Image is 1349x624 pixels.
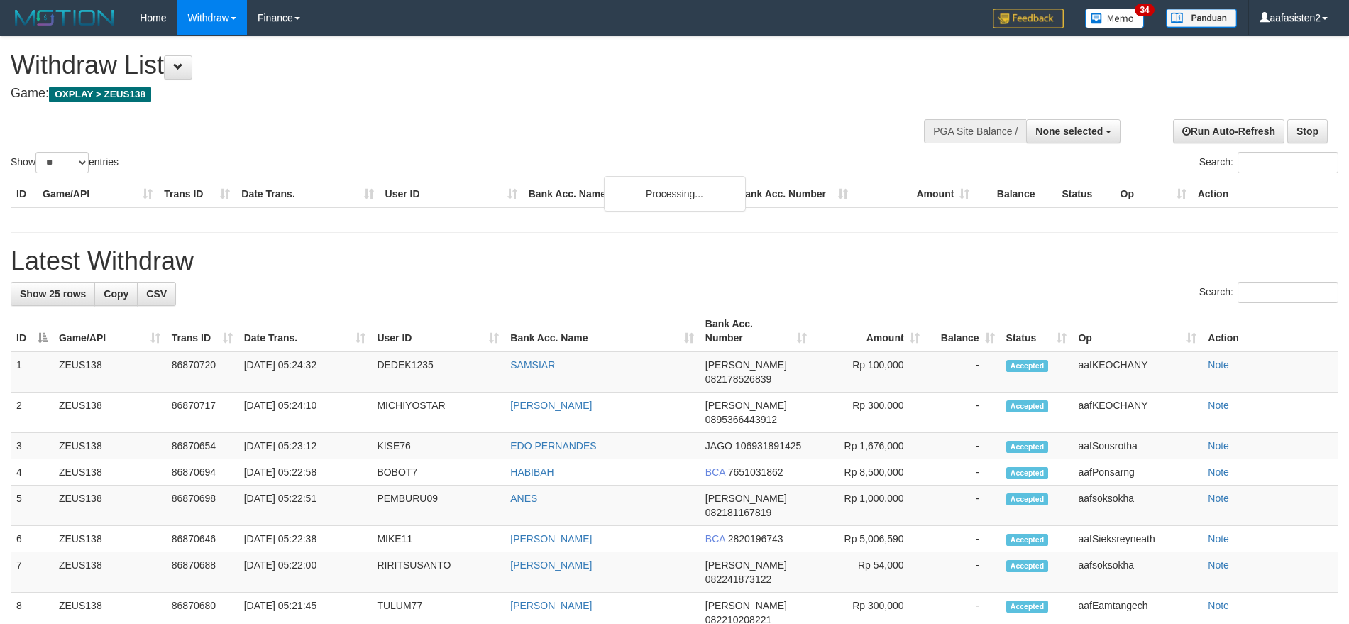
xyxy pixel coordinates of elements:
span: Accepted [1006,400,1049,412]
td: 1 [11,351,53,393]
td: 6 [11,526,53,552]
a: [PERSON_NAME] [510,400,592,411]
th: Action [1192,181,1338,207]
td: MICHIYOSTAR [371,393,505,433]
img: MOTION_logo.png [11,7,119,28]
td: 86870646 [166,526,238,552]
td: - [925,552,1001,593]
td: [DATE] 05:22:58 [238,459,372,486]
td: aafsoksokha [1072,486,1202,526]
th: Date Trans.: activate to sort column ascending [238,311,372,351]
td: 86870720 [166,351,238,393]
a: Note [1208,559,1229,571]
td: 7 [11,552,53,593]
td: 3 [11,433,53,459]
td: ZEUS138 [53,459,166,486]
th: Amount [854,181,975,207]
h1: Withdraw List [11,51,885,80]
span: [PERSON_NAME] [705,600,787,611]
th: Balance [975,181,1056,207]
th: ID [11,181,37,207]
a: Note [1208,493,1229,504]
span: Show 25 rows [20,288,86,300]
td: Rp 300,000 [813,393,925,433]
td: BOBOT7 [371,459,505,486]
th: ID: activate to sort column descending [11,311,53,351]
span: [PERSON_NAME] [705,559,787,571]
a: [PERSON_NAME] [510,559,592,571]
td: [DATE] 05:22:00 [238,552,372,593]
span: [PERSON_NAME] [705,359,787,371]
span: Accepted [1006,360,1049,372]
select: Showentries [35,152,89,173]
th: Bank Acc. Number: activate to sort column ascending [700,311,813,351]
td: 86870698 [166,486,238,526]
td: MIKE11 [371,526,505,552]
th: Date Trans. [236,181,379,207]
td: aafsoksokha [1072,552,1202,593]
span: Copy 106931891425 to clipboard [735,440,801,451]
td: 86870688 [166,552,238,593]
a: Stop [1287,119,1328,143]
td: 86870717 [166,393,238,433]
span: Accepted [1006,560,1049,572]
td: PEMBURU09 [371,486,505,526]
th: Status [1056,181,1114,207]
span: Copy 082181167819 to clipboard [705,507,771,518]
td: [DATE] 05:24:32 [238,351,372,393]
td: aafKEOCHANY [1072,393,1202,433]
label: Search: [1199,282,1338,303]
span: JAGO [705,440,732,451]
th: Action [1202,311,1338,351]
td: - [925,486,1001,526]
span: BCA [705,533,725,544]
td: aafSousrotha [1072,433,1202,459]
th: Status: activate to sort column ascending [1001,311,1073,351]
span: 34 [1135,4,1154,16]
th: Trans ID [158,181,236,207]
th: User ID: activate to sort column ascending [371,311,505,351]
span: Accepted [1006,467,1049,479]
td: aafKEOCHANY [1072,351,1202,393]
h4: Game: [11,87,885,101]
h1: Latest Withdraw [11,247,1338,275]
th: Trans ID: activate to sort column ascending [166,311,238,351]
td: - [925,393,1001,433]
td: ZEUS138 [53,393,166,433]
td: DEDEK1235 [371,351,505,393]
td: Rp 54,000 [813,552,925,593]
span: Accepted [1006,441,1049,453]
td: 2 [11,393,53,433]
span: Copy 082178526839 to clipboard [705,373,771,385]
td: Rp 1,000,000 [813,486,925,526]
span: [PERSON_NAME] [705,400,787,411]
td: Rp 8,500,000 [813,459,925,486]
a: Note [1208,600,1229,611]
th: Game/API [37,181,158,207]
th: Game/API: activate to sort column ascending [53,311,166,351]
a: Note [1208,466,1229,478]
th: Bank Acc. Name [523,181,732,207]
td: Rp 5,006,590 [813,526,925,552]
a: ANES [510,493,537,504]
td: aafSieksreyneath [1072,526,1202,552]
td: Rp 1,676,000 [813,433,925,459]
td: Rp 100,000 [813,351,925,393]
td: RIRITSUSANTO [371,552,505,593]
span: Accepted [1006,601,1049,613]
label: Search: [1199,152,1338,173]
th: Balance: activate to sort column ascending [925,311,1001,351]
td: - [925,526,1001,552]
a: Note [1208,440,1229,451]
span: None selected [1035,126,1103,137]
a: Run Auto-Refresh [1173,119,1284,143]
td: [DATE] 05:23:12 [238,433,372,459]
td: - [925,433,1001,459]
label: Show entries [11,152,119,173]
td: 4 [11,459,53,486]
span: Copy 0895366443912 to clipboard [705,414,777,425]
a: Note [1208,359,1229,371]
a: SAMSIAR [510,359,555,371]
th: Amount: activate to sort column ascending [813,311,925,351]
td: [DATE] 05:22:51 [238,486,372,526]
